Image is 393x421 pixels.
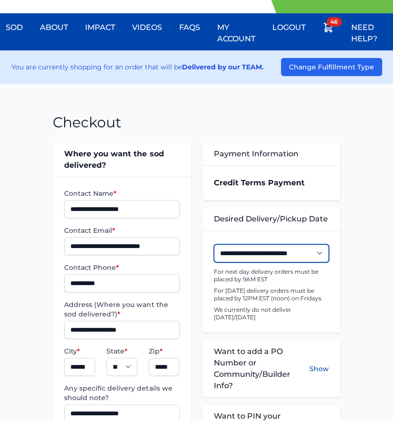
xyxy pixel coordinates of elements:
label: State [106,346,137,356]
a: FAQs [173,16,206,39]
label: Zip [149,346,180,356]
a: Impact [79,16,121,39]
label: Contact Phone [64,263,179,272]
a: Videos [126,16,168,39]
a: Need Help? [345,16,393,50]
span: 46 [326,17,342,27]
label: Contact Name [64,189,179,198]
p: For next day delivery orders must be placed by 9AM EST [214,268,329,283]
a: My Account [211,16,261,50]
button: Change Fulfillment Type [281,58,382,76]
div: Payment Information [202,143,340,165]
div: Desired Delivery/Pickup Date [202,208,340,230]
span: Want to add a PO Number or Community/Builder Info? [214,346,309,392]
p: We currently do not deliver [DATE]/[DATE] [214,306,329,321]
a: Logout [267,16,311,39]
label: City [64,346,95,356]
label: Address (Where you want the sod delivered?) [64,300,179,319]
button: Show [309,346,329,392]
p: For [DATE] delivery orders must be placed by 12PM EST (noon) on Fridays. [214,287,329,302]
strong: Delivered by our TEAM. [182,63,264,71]
div: Where you want the sod delivered? [53,143,191,177]
a: 46 [317,16,340,42]
strong: Credit Terms Payment [214,178,305,187]
label: Contact Email [64,226,179,235]
h1: Checkout [53,114,121,131]
a: About [34,16,74,39]
label: Any specific delivery details we should note? [64,383,179,402]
